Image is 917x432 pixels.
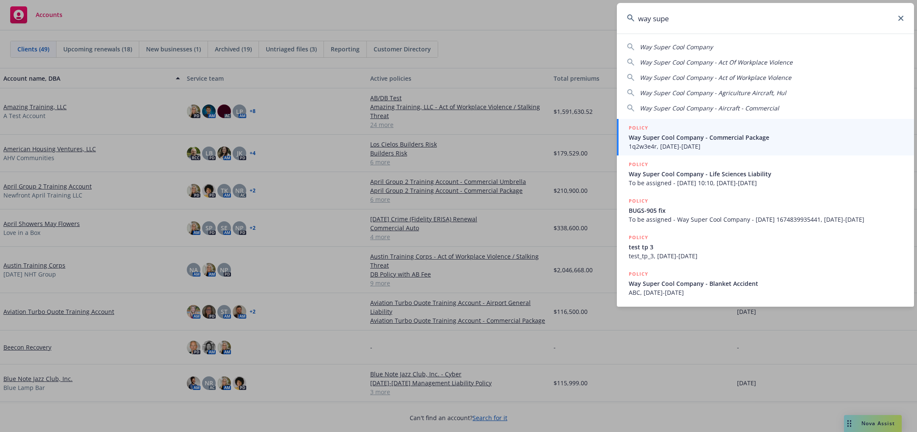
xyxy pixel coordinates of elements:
[629,124,648,132] h5: POLICY
[640,104,779,112] span: Way Super Cool Company - Aircraft - Commercial
[629,233,648,242] h5: POLICY
[617,155,914,192] a: POLICYWay Super Cool Company - Life Sciences LiabilityTo be assigned - [DATE] 10:10, [DATE]-[DATE]
[617,229,914,265] a: POLICYtest tp 3test_tp_3, [DATE]-[DATE]
[629,178,904,187] span: To be assigned - [DATE] 10:10, [DATE]-[DATE]
[629,197,648,205] h5: POLICY
[640,73,791,82] span: Way Super Cool Company - Act of Workplace Violence
[629,288,904,297] span: ABC, [DATE]-[DATE]
[629,133,904,142] span: Way Super Cool Company - Commercial Package
[629,206,904,215] span: BUGS-905 fix
[629,215,904,224] span: To be assigned - Way Super Cool Company - [DATE] 1674839935441, [DATE]-[DATE]
[617,192,914,229] a: POLICYBUGS-905 fixTo be assigned - Way Super Cool Company - [DATE] 1674839935441, [DATE]-[DATE]
[617,119,914,155] a: POLICYWay Super Cool Company - Commercial Package1q2w3e4r, [DATE]-[DATE]
[629,243,904,251] span: test tp 3
[629,270,648,278] h5: POLICY
[617,265,914,302] a: POLICYWay Super Cool Company - Blanket AccidentABC, [DATE]-[DATE]
[640,89,786,97] span: Way Super Cool Company - Agriculture Aircraft, Hul
[629,251,904,260] span: test_tp_3, [DATE]-[DATE]
[629,169,904,178] span: Way Super Cool Company - Life Sciences Liability
[617,3,914,34] input: Search...
[640,43,713,51] span: Way Super Cool Company
[629,160,648,169] h5: POLICY
[629,142,904,151] span: 1q2w3e4r, [DATE]-[DATE]
[629,279,904,288] span: Way Super Cool Company - Blanket Accident
[640,58,793,66] span: Way Super Cool Company - Act Of Workplace Violence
